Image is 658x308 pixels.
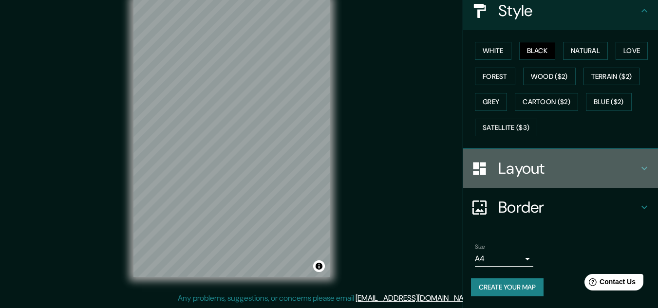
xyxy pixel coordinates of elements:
button: Love [616,42,648,60]
button: Blue ($2) [586,93,632,111]
h4: Border [498,198,639,217]
button: Cartoon ($2) [515,93,578,111]
button: Toggle attribution [313,260,325,272]
button: White [475,42,511,60]
button: Black [519,42,556,60]
div: Layout [463,149,658,188]
button: Create your map [471,278,544,296]
button: Satellite ($3) [475,119,537,137]
h4: Style [498,1,639,20]
label: Size [475,243,485,251]
button: Wood ($2) [523,68,576,86]
button: Grey [475,93,507,111]
iframe: Help widget launcher [571,270,647,297]
div: Border [463,188,658,227]
button: Natural [563,42,608,60]
a: [EMAIL_ADDRESS][DOMAIN_NAME] [356,293,476,303]
button: Forest [475,68,515,86]
p: Any problems, suggestions, or concerns please email . [178,292,477,304]
div: A4 [475,251,533,267]
h4: Layout [498,159,639,178]
button: Terrain ($2) [583,68,640,86]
